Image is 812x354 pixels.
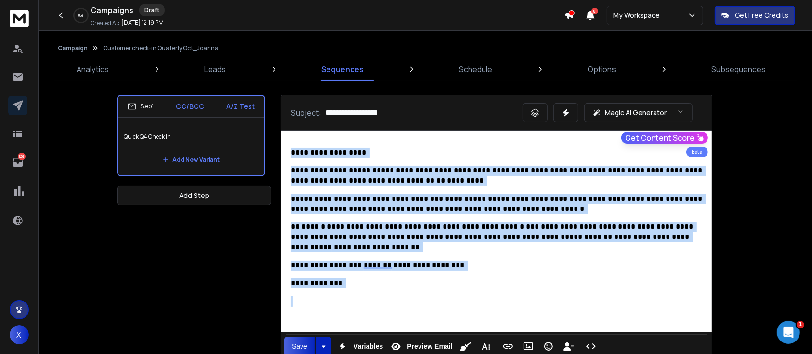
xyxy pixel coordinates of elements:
p: Subsequences [712,64,766,75]
div: Beta [686,147,708,157]
p: Customer check-in Quaterly Oct_Joanna [103,44,219,52]
p: Subject: [291,107,321,118]
p: Leads [205,64,226,75]
a: Subsequences [706,58,772,81]
div: Draft [139,4,165,16]
div: Step 1 [128,102,154,111]
p: Created At: [91,19,119,27]
iframe: Intercom live chat [777,321,800,344]
span: Variables [352,342,385,351]
button: X [10,325,29,344]
button: Get Content Score [621,132,708,144]
p: Quick Q4 Check In [124,123,259,150]
p: 0 % [79,13,84,18]
p: Analytics [77,64,109,75]
button: Magic AI Generator [584,103,693,122]
p: My Workspace [613,11,664,20]
a: Leads [199,58,232,81]
p: Magic AI Generator [605,108,667,118]
button: Get Free Credits [715,6,795,25]
button: Add Step [117,186,271,205]
p: A/Z Test [226,102,255,111]
a: 126 [8,153,27,172]
button: Add New Variant [155,150,227,170]
span: 8 [591,8,598,14]
p: 126 [18,153,26,160]
p: Schedule [459,64,493,75]
span: Preview Email [405,342,454,351]
button: Campaign [58,44,88,52]
a: Analytics [71,58,115,81]
h1: Campaigns [91,4,133,16]
a: Schedule [454,58,498,81]
p: Sequences [322,64,364,75]
p: CC/BCC [176,102,204,111]
a: Options [582,58,622,81]
li: Step1CC/BCCA/Z TestQuick Q4 Check InAdd New Variant [117,95,265,176]
p: [DATE] 12:19 PM [121,19,164,26]
a: Sequences [316,58,370,81]
p: Get Free Credits [735,11,788,20]
p: Options [588,64,616,75]
span: 1 [797,321,804,328]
